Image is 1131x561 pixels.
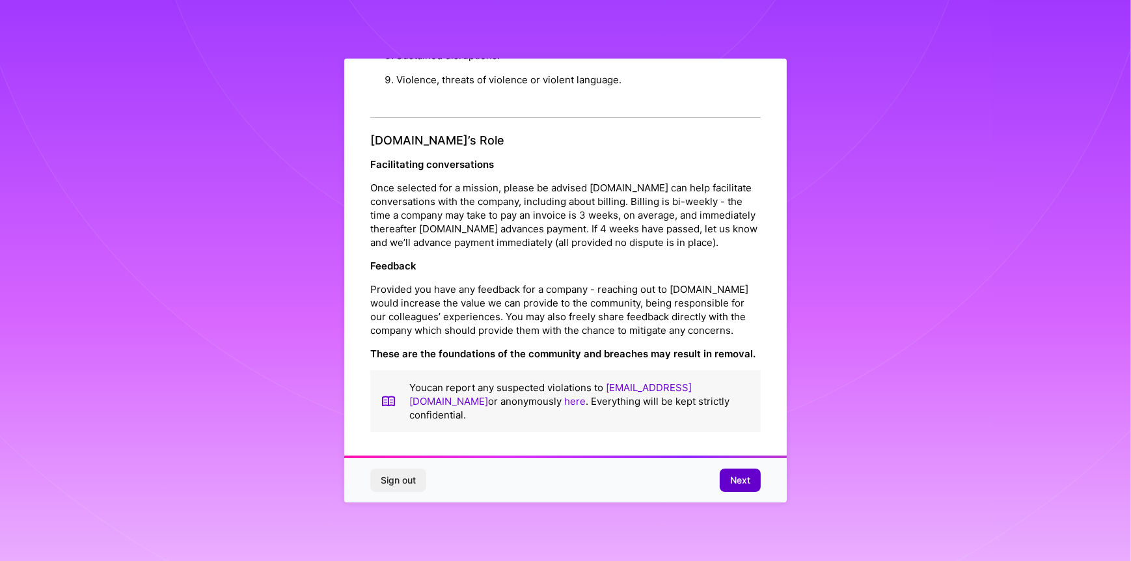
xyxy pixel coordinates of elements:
span: Next [730,474,750,487]
strong: Feedback [370,260,416,272]
img: book icon [381,381,396,422]
p: Provided you have any feedback for a company - reaching out to [DOMAIN_NAME] would increase the v... [370,282,761,337]
strong: Facilitating conversations [370,158,494,171]
a: here [564,395,586,407]
a: [EMAIL_ADDRESS][DOMAIN_NAME] [409,381,692,407]
span: Sign out [381,474,416,487]
button: Sign out [370,469,426,492]
strong: These are the foundations of the community and breaches may result in removal. [370,348,756,360]
p: Once selected for a mission, please be advised [DOMAIN_NAME] can help facilitate conversations wi... [370,181,761,249]
p: You can report any suspected violations to or anonymously . Everything will be kept strictly conf... [409,381,750,422]
h4: [DOMAIN_NAME]’s Role [370,133,761,148]
li: Violence, threats of violence or violent language. [396,68,761,92]
button: Next [720,469,761,492]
